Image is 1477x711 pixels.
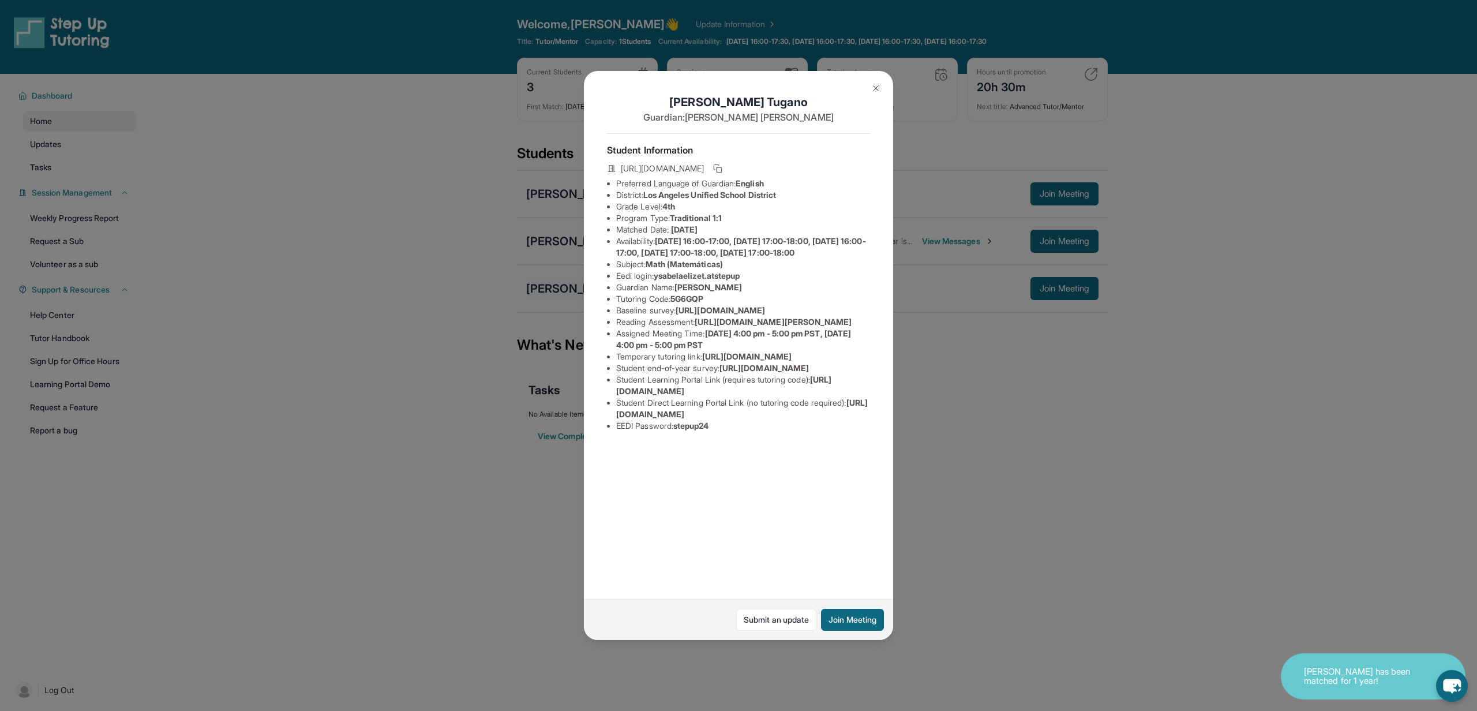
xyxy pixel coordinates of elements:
li: Subject : [616,259,870,270]
span: [DATE] 4:00 pm - 5:00 pm PST, [DATE] 4:00 pm - 5:00 pm PST [616,328,851,350]
li: Grade Level: [616,201,870,212]
li: Availability: [616,235,870,259]
span: Math (Matemáticas) [646,259,723,269]
a: Submit an update [736,609,816,631]
li: Assigned Meeting Time : [616,328,870,351]
button: Join Meeting [821,609,884,631]
li: District: [616,189,870,201]
button: Copy link [711,162,725,175]
span: 5G6GQP [670,294,703,304]
span: [DATE] 16:00-17:00, [DATE] 17:00-18:00, [DATE] 16:00-17:00, [DATE] 17:00-18:00, [DATE] 17:00-18:00 [616,236,866,257]
li: Student Direct Learning Portal Link (no tutoring code required) : [616,397,870,420]
li: Preferred Language of Guardian: [616,178,870,189]
h4: Student Information [607,143,870,157]
span: stepup24 [673,421,709,431]
span: 4th [662,201,675,211]
li: Temporary tutoring link : [616,351,870,362]
li: Tutoring Code : [616,293,870,305]
li: Student end-of-year survey : [616,362,870,374]
span: [URL][DOMAIN_NAME][PERSON_NAME] [695,317,852,327]
li: Program Type: [616,212,870,224]
span: Traditional 1:1 [670,213,722,223]
span: Los Angeles Unified School District [643,190,776,200]
span: [PERSON_NAME] [674,282,742,292]
li: Matched Date: [616,224,870,235]
li: Reading Assessment : [616,316,870,328]
span: [URL][DOMAIN_NAME] [621,163,704,174]
li: Eedi login : [616,270,870,282]
img: Close Icon [871,84,880,93]
li: Student Learning Portal Link (requires tutoring code) : [616,374,870,397]
h1: [PERSON_NAME] Tugano [607,94,870,110]
li: Guardian Name : [616,282,870,293]
li: EEDI Password : [616,420,870,432]
li: Baseline survey : [616,305,870,316]
span: [URL][DOMAIN_NAME] [719,363,809,373]
p: [PERSON_NAME] has been matched for 1 year! [1304,667,1419,686]
span: [URL][DOMAIN_NAME] [676,305,765,315]
span: [URL][DOMAIN_NAME] [702,351,792,361]
span: ysabelaelizet.atstepup [654,271,740,280]
span: [DATE] [671,224,698,234]
span: English [736,178,764,188]
button: chat-button [1436,670,1468,702]
p: Guardian: [PERSON_NAME] [PERSON_NAME] [607,110,870,124]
